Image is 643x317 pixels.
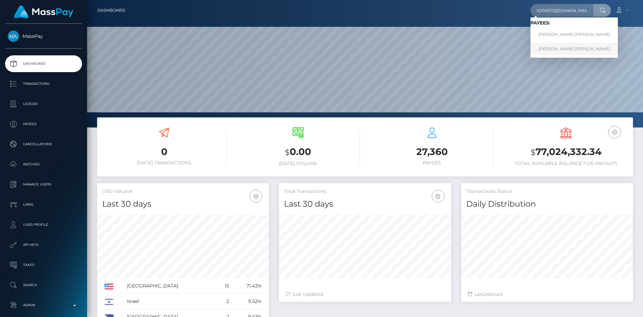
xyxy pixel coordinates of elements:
[217,294,231,309] td: 2
[284,188,446,195] h5: Total Transactions
[8,139,79,149] p: Cancellations
[104,283,114,289] img: US.png
[8,240,79,250] p: API Keys
[14,5,73,18] img: MassPay Logo
[504,161,628,166] h6: Total Available Balance for Payouts
[102,145,226,158] h3: 0
[8,260,79,270] p: Taxes
[104,299,114,305] img: IL.png
[8,159,79,169] p: Batches
[285,148,290,157] small: $
[8,220,79,230] p: User Profile
[530,20,618,26] h6: Payees:
[284,198,446,210] h4: Last 30 days
[8,59,79,69] p: Dashboard
[102,198,264,210] h4: Last 30 days
[8,31,19,42] img: MassPay
[5,156,82,173] a: Batches
[8,200,79,210] p: Links
[231,294,264,309] td: 9.52%
[5,277,82,294] a: Search
[530,29,618,41] a: [PERSON_NAME] [PERSON_NAME]
[5,75,82,92] a: Transactions
[97,3,125,17] a: Dashboard
[5,96,82,112] a: Ledger
[8,300,79,310] p: Admin
[125,278,217,294] td: [GEOGRAPHIC_DATA]
[5,33,82,39] span: MassPay
[236,145,360,159] h3: 0.00
[8,280,79,290] p: Search
[484,291,490,297] span: 24
[5,196,82,213] a: Links
[286,291,444,298] div: Just Updated
[5,136,82,153] a: Cancellations
[5,236,82,253] a: API Keys
[5,257,82,273] a: Taxes
[5,297,82,314] a: Admin
[530,4,593,17] input: Search...
[370,145,494,158] h3: 27,360
[125,294,217,309] td: Israel
[370,160,494,166] h6: Payees
[8,119,79,129] p: Payees
[5,176,82,193] a: Manage Users
[504,145,628,159] h3: 77,024,332.34
[530,43,618,55] a: [PERSON_NAME] [PERSON_NAME]
[8,179,79,190] p: Manage Users
[5,55,82,72] a: Dashboard
[468,291,626,298] div: Last hours
[102,160,226,166] h6: [DATE] Transactions
[231,278,264,294] td: 71.43%
[466,188,628,195] h5: Transactions Status
[8,79,79,89] p: Transactions
[5,216,82,233] a: User Profile
[5,116,82,133] a: Payees
[102,188,264,195] h5: USD Volume
[531,148,535,157] small: $
[8,99,79,109] p: Ledger
[217,278,231,294] td: 15
[466,198,628,210] h4: Daily Distribution
[236,161,360,166] h6: [DATE] Volume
